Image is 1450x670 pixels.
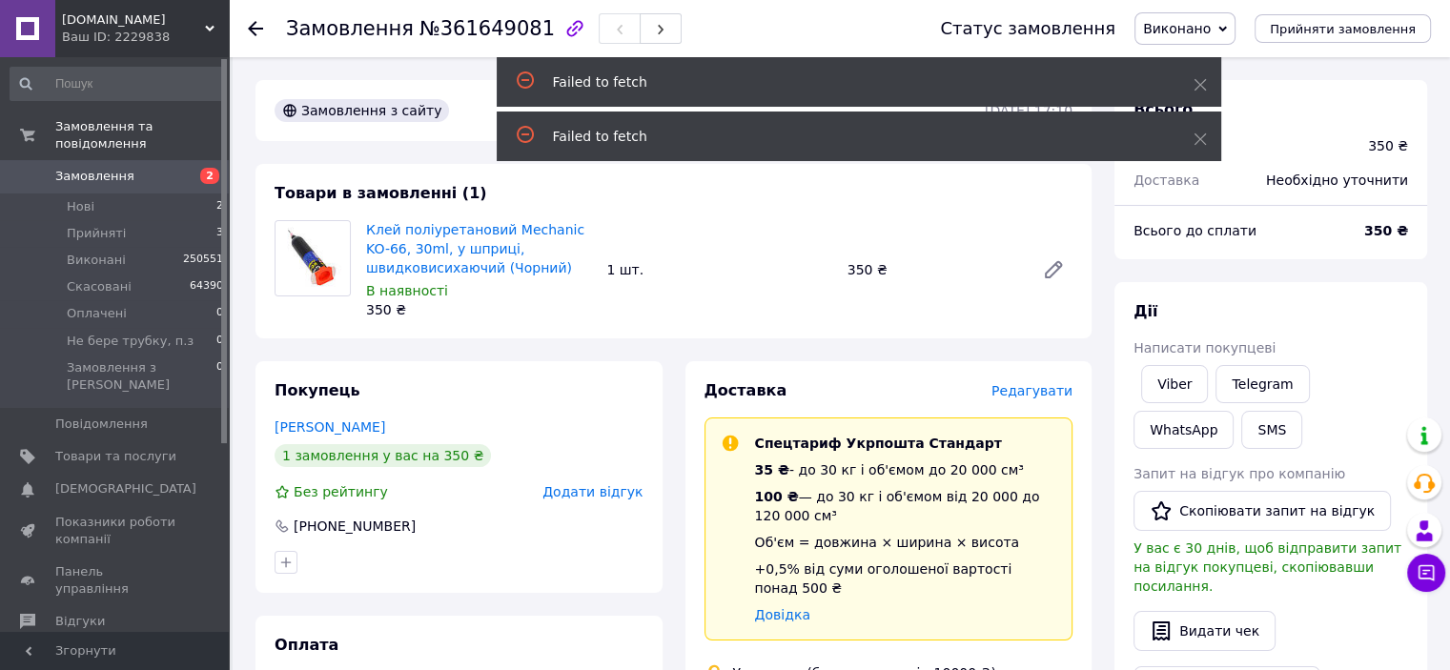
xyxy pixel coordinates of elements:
[1034,251,1072,289] a: Редагувати
[755,533,1057,552] div: Об'єм = довжина × ширина × висота
[419,17,555,40] span: №361649081
[55,613,105,630] span: Відгуки
[276,221,350,295] img: Клей поліуретановий Mechanic KO-66, 30ml, у шприці, швидковисихаючий (Чорний)
[599,256,839,283] div: 1 шт.
[1133,611,1276,651] button: Видати чек
[67,359,216,394] span: Замовлення з [PERSON_NAME]
[67,225,126,242] span: Прийняті
[275,184,487,202] span: Товари в замовленні (1)
[200,168,219,184] span: 2
[275,381,360,399] span: Покупець
[55,563,176,598] span: Панель управління
[67,252,126,269] span: Виконані
[294,484,388,499] span: Без рейтингу
[275,444,491,467] div: 1 замовлення у вас на 350 ₴
[10,67,225,101] input: Пошук
[55,416,148,433] span: Повідомлення
[991,383,1072,398] span: Редагувати
[553,127,1146,146] div: Failed to fetch
[1133,173,1199,188] span: Доставка
[366,283,448,298] span: В наявності
[67,333,194,350] span: Не бере трубку, п.з
[275,99,449,122] div: Замовлення з сайту
[216,225,223,242] span: 3
[755,487,1057,525] div: — до 30 кг і об'ємом від 20 000 до 120 000 см³
[292,517,418,536] div: [PHONE_NUMBER]
[542,484,643,499] span: Додати відгук
[755,607,810,622] a: Довідка
[55,514,176,548] span: Показники роботи компанії
[275,419,385,435] a: [PERSON_NAME]
[216,333,223,350] span: 0
[275,636,338,654] span: Оплата
[1133,540,1401,594] span: У вас є 30 днів, щоб відправити запит на відгук покупцеві, скопіювавши посилання.
[1215,365,1309,403] a: Telegram
[1364,223,1408,238] b: 350 ₴
[55,448,176,465] span: Товари та послуги
[216,305,223,322] span: 0
[1270,22,1416,36] span: Прийняти замовлення
[67,305,127,322] span: Оплачені
[62,29,229,46] div: Ваш ID: 2229838
[1133,223,1256,238] span: Всього до сплати
[755,559,1057,598] div: +0,5% від суми оголошеної вартості понад 500 ₴
[1133,411,1234,449] a: WhatsApp
[1133,491,1391,531] button: Скопіювати запит на відгук
[1407,554,1445,592] button: Чат з покупцем
[286,17,414,40] span: Замовлення
[216,198,223,215] span: 2
[62,11,205,29] span: Mobileparts.com.ua
[1241,411,1302,449] button: SMS
[366,222,584,275] a: Клей поліуретановий Mechanic KO-66, 30ml, у шприці, швидковисихаючий (Чорний)
[67,198,94,215] span: Нові
[190,278,223,295] span: 64390
[55,168,134,185] span: Замовлення
[1133,302,1157,320] span: Дії
[840,256,1027,283] div: 350 ₴
[755,436,1002,451] span: Спецтариф Укрпошта Стандарт
[1255,159,1419,201] div: Необхідно уточнити
[366,300,591,319] div: 350 ₴
[755,462,789,477] span: 35 ₴
[1368,136,1408,155] div: 350 ₴
[755,460,1057,479] div: - до 30 кг і об'ємом до 20 000 см³
[55,480,196,497] span: [DEMOGRAPHIC_DATA]
[1141,365,1208,403] a: Viber
[248,19,263,38] div: Повернутися назад
[183,252,223,269] span: 250551
[55,118,229,152] span: Замовлення та повідомлення
[216,359,223,394] span: 0
[940,19,1115,38] div: Статус замовлення
[1133,340,1276,355] span: Написати покупцеві
[1143,21,1211,36] span: Виконано
[67,278,132,295] span: Скасовані
[553,72,1146,91] div: Failed to fetch
[755,489,799,504] span: 100 ₴
[1255,14,1431,43] button: Прийняти замовлення
[705,381,787,399] span: Доставка
[1133,466,1345,481] span: Запит на відгук про компанію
